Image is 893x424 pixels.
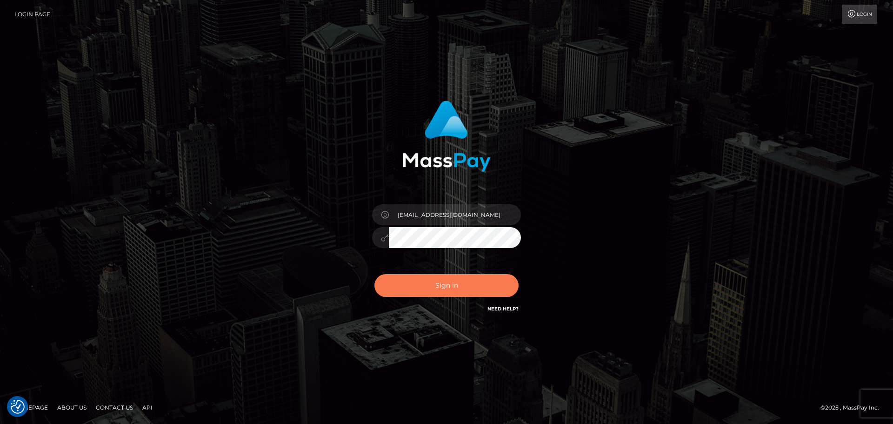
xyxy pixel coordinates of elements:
a: Homepage [10,400,52,415]
img: Revisit consent button [11,400,25,414]
a: API [139,400,156,415]
a: Need Help? [487,306,519,312]
a: Contact Us [92,400,137,415]
input: Username... [389,204,521,225]
a: About Us [53,400,90,415]
img: MassPay Login [402,101,491,172]
div: © 2025 , MassPay Inc. [820,403,886,413]
a: Login [842,5,877,24]
button: Sign in [374,274,519,297]
button: Consent Preferences [11,400,25,414]
a: Login Page [14,5,50,24]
